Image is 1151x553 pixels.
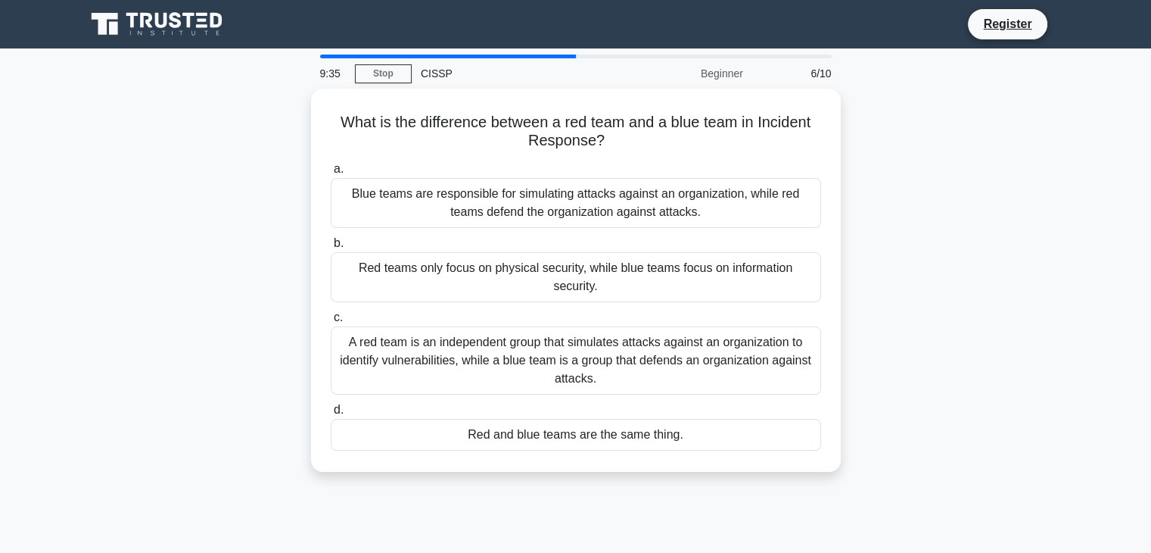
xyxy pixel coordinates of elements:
div: 6/10 [752,58,841,89]
div: Blue teams are responsible for simulating attacks against an organization, while red teams defend... [331,178,821,228]
span: d. [334,403,344,416]
div: Red and blue teams are the same thing. [331,419,821,451]
div: CISSP [412,58,620,89]
div: Red teams only focus on physical security, while blue teams focus on information security. [331,252,821,302]
span: a. [334,162,344,175]
h5: What is the difference between a red team and a blue team in Incident Response? [329,113,823,151]
div: A red team is an independent group that simulates attacks against an organization to identify vul... [331,326,821,395]
a: Register [974,14,1041,33]
div: 9:35 [311,58,355,89]
div: Beginner [620,58,752,89]
span: c. [334,311,343,323]
a: Stop [355,64,412,83]
span: b. [334,236,344,249]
